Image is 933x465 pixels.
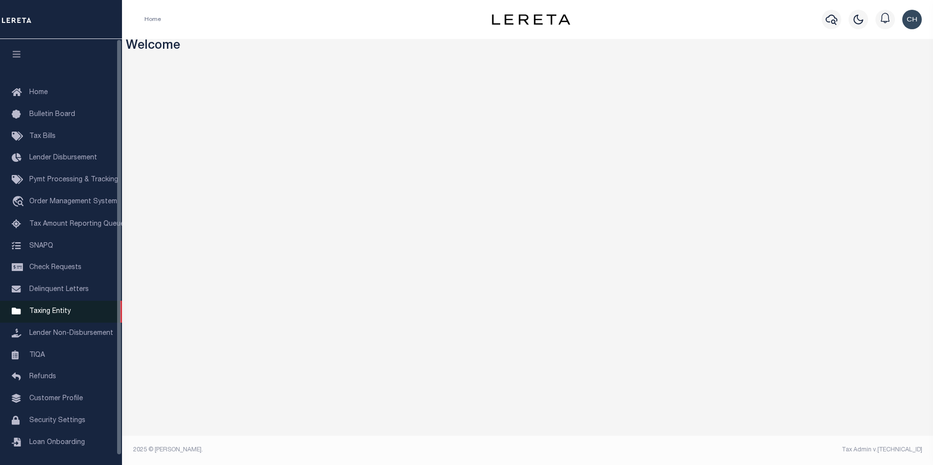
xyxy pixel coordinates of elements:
[29,221,124,228] span: Tax Amount Reporting Queue
[126,39,930,54] h3: Welcome
[29,111,75,118] span: Bulletin Board
[29,198,117,205] span: Order Management System
[126,446,528,454] div: 2025 © [PERSON_NAME].
[29,286,89,293] span: Delinquent Letters
[29,417,85,424] span: Security Settings
[29,308,71,315] span: Taxing Entity
[29,176,118,183] span: Pymt Processing & Tracking
[29,439,85,446] span: Loan Onboarding
[902,10,922,29] img: svg+xml;base64,PHN2ZyB4bWxucz0iaHR0cDovL3d3dy53My5vcmcvMjAwMC9zdmciIHBvaW50ZXItZXZlbnRzPSJub25lIi...
[144,15,161,24] li: Home
[29,395,83,402] span: Customer Profile
[29,373,56,380] span: Refunds
[12,196,27,209] i: travel_explore
[535,446,922,454] div: Tax Admin v.[TECHNICAL_ID]
[29,242,53,249] span: SNAPQ
[492,14,570,25] img: logo-dark.svg
[29,351,45,358] span: TIQA
[29,155,97,161] span: Lender Disbursement
[29,330,113,337] span: Lender Non-Disbursement
[29,133,56,140] span: Tax Bills
[29,89,48,96] span: Home
[29,264,81,271] span: Check Requests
